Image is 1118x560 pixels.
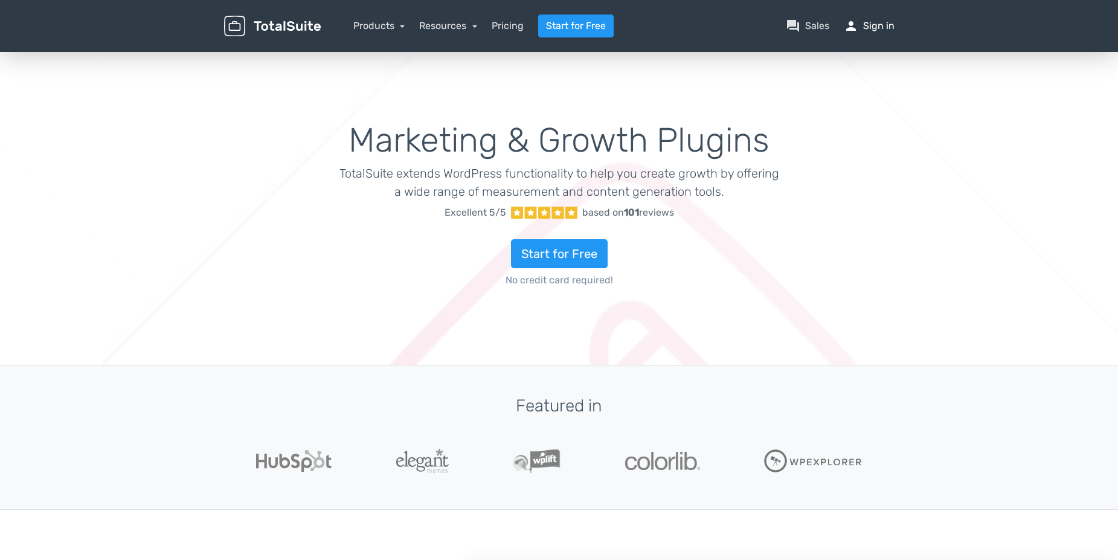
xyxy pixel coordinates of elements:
[492,19,524,33] a: Pricing
[339,122,779,159] h1: Marketing & Growth Plugins
[844,19,858,33] span: person
[224,397,895,416] h3: Featured in
[224,16,321,37] img: TotalSuite for WordPress
[419,20,477,31] a: Resources
[339,273,779,288] span: No credit card required!
[538,14,614,37] a: Start for Free
[786,19,829,33] a: question_answerSales
[786,19,800,33] span: question_answer
[339,201,779,225] a: Excellent 5/5 based on101reviews
[582,205,674,220] div: based on reviews
[339,164,779,201] p: TotalSuite extends WordPress functionality to help you create growth by offering a wide range of ...
[844,19,895,33] a: personSign in
[624,207,639,218] strong: 101
[256,450,332,472] img: Hubspot
[513,449,561,473] img: WPLift
[764,449,862,472] img: WPExplorer
[396,449,449,473] img: ElegantThemes
[625,452,700,470] img: Colorlib
[445,205,506,220] span: Excellent 5/5
[511,239,608,268] a: Start for Free
[353,20,405,31] a: Products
